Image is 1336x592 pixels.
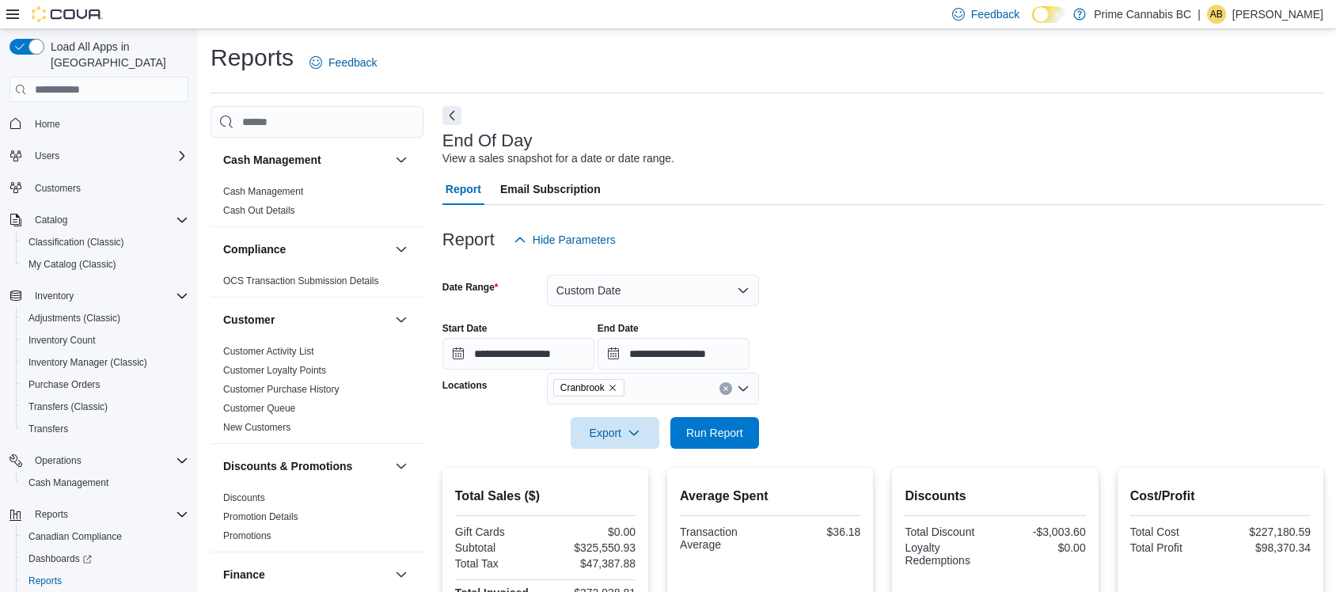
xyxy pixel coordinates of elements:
[223,510,298,523] span: Promotion Details
[223,346,314,357] a: Customer Activity List
[392,150,411,169] button: Cash Management
[1232,5,1323,24] p: [PERSON_NAME]
[16,374,195,396] button: Purchase Orders
[223,275,379,287] a: OCS Transaction Submission Details
[223,365,326,376] a: Customer Loyalty Points
[442,106,461,125] button: Next
[223,312,275,328] h3: Customer
[35,150,59,162] span: Users
[22,527,188,546] span: Canadian Compliance
[28,211,188,230] span: Catalog
[442,338,594,370] input: Press the down key to open a popover containing a calendar.
[3,503,195,526] button: Reports
[971,6,1019,22] span: Feedback
[560,380,605,396] span: Cranbrook
[16,253,195,275] button: My Catalog (Classic)
[392,240,411,259] button: Compliance
[680,487,860,506] h2: Average Spent
[223,530,271,541] a: Promotions
[719,382,732,395] button: Clear input
[1032,6,1065,23] input: Dark Mode
[598,322,639,335] label: End Date
[328,55,377,70] span: Feedback
[455,526,542,538] div: Gift Cards
[507,224,622,256] button: Hide Parameters
[3,112,195,135] button: Home
[548,557,636,570] div: $47,387.88
[28,115,66,134] a: Home
[392,310,411,329] button: Customer
[28,451,188,470] span: Operations
[16,351,195,374] button: Inventory Manager (Classic)
[598,338,750,370] input: Press the down key to open a popover containing a calendar.
[223,403,295,414] a: Customer Queue
[223,186,303,197] a: Cash Management
[905,541,992,567] div: Loyalty Redemptions
[223,185,303,198] span: Cash Management
[28,287,80,305] button: Inventory
[16,526,195,548] button: Canadian Compliance
[28,356,147,369] span: Inventory Manager (Classic)
[1207,5,1226,24] div: Abigail Bekesza
[28,378,101,391] span: Purchase Orders
[392,457,411,476] button: Discounts & Promotions
[28,476,108,489] span: Cash Management
[608,383,617,393] button: Remove Cranbrook from selection in this group
[22,255,188,274] span: My Catalog (Classic)
[28,552,92,565] span: Dashboards
[548,541,636,554] div: $325,550.93
[3,285,195,307] button: Inventory
[223,458,352,474] h3: Discounts & Promotions
[28,505,74,524] button: Reports
[211,42,294,74] h1: Reports
[211,182,423,226] div: Cash Management
[22,397,114,416] a: Transfers (Classic)
[223,345,314,358] span: Customer Activity List
[223,529,271,542] span: Promotions
[223,241,389,257] button: Compliance
[35,454,82,467] span: Operations
[28,530,122,543] span: Canadian Compliance
[35,508,68,521] span: Reports
[223,458,389,474] button: Discounts & Promotions
[22,353,188,372] span: Inventory Manager (Classic)
[22,571,188,590] span: Reports
[22,549,98,568] a: Dashboards
[223,491,265,504] span: Discounts
[548,526,636,538] div: $0.00
[22,549,188,568] span: Dashboards
[442,379,488,392] label: Locations
[16,329,195,351] button: Inventory Count
[22,397,188,416] span: Transfers (Classic)
[28,211,74,230] button: Catalog
[223,152,321,168] h3: Cash Management
[442,281,499,294] label: Date Range
[223,364,326,377] span: Customer Loyalty Points
[28,113,188,133] span: Home
[211,271,423,297] div: Compliance
[22,331,102,350] a: Inventory Count
[571,417,659,449] button: Export
[773,526,860,538] div: $36.18
[22,473,188,492] span: Cash Management
[28,334,96,347] span: Inventory Count
[303,47,383,78] a: Feedback
[223,422,290,433] a: New Customers
[16,418,195,440] button: Transfers
[223,567,389,583] button: Finance
[28,236,124,249] span: Classification (Classic)
[28,505,188,524] span: Reports
[16,231,195,253] button: Classification (Classic)
[223,492,265,503] a: Discounts
[223,384,340,395] a: Customer Purchase History
[223,402,295,415] span: Customer Queue
[455,487,636,506] h2: Total Sales ($)
[22,353,154,372] a: Inventory Manager (Classic)
[22,473,115,492] a: Cash Management
[1210,5,1223,24] span: AB
[442,150,674,167] div: View a sales snapshot for a date or date range.
[28,178,188,198] span: Customers
[22,309,127,328] a: Adjustments (Classic)
[1094,5,1191,24] p: Prime Cannabis BC
[32,6,103,22] img: Cova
